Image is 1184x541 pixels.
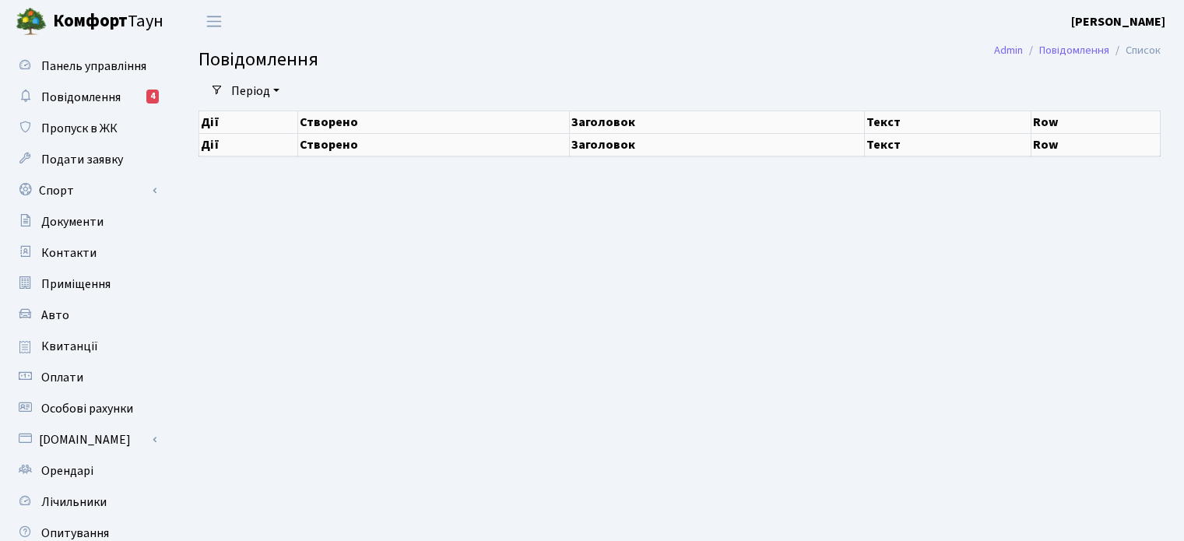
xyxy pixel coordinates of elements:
[994,42,1023,58] a: Admin
[53,9,163,35] span: Таун
[8,300,163,331] a: Авто
[41,307,69,324] span: Авто
[8,487,163,518] a: Лічильники
[569,111,865,133] th: Заголовок
[8,237,163,269] a: Контакти
[8,144,163,175] a: Подати заявку
[199,46,318,73] span: Повідомлення
[146,90,159,104] div: 4
[41,120,118,137] span: Пропуск в ЖК
[8,331,163,362] a: Квитанції
[41,244,97,262] span: Контакти
[41,213,104,230] span: Документи
[1071,13,1165,30] b: [PERSON_NAME]
[569,133,865,156] th: Заголовок
[195,9,234,34] button: Переключити навігацію
[41,89,121,106] span: Повідомлення
[41,338,98,355] span: Квитанції
[41,58,146,75] span: Панель управління
[971,34,1184,67] nav: breadcrumb
[8,455,163,487] a: Орендарі
[1071,12,1165,31] a: [PERSON_NAME]
[8,424,163,455] a: [DOMAIN_NAME]
[8,393,163,424] a: Особові рахунки
[865,111,1031,133] th: Текст
[8,113,163,144] a: Пропуск в ЖК
[8,269,163,300] a: Приміщення
[8,82,163,113] a: Повідомлення4
[8,175,163,206] a: Спорт
[1031,133,1161,156] th: Row
[16,6,47,37] img: logo.png
[41,462,93,480] span: Орендарі
[53,9,128,33] b: Комфорт
[225,78,286,104] a: Період
[8,51,163,82] a: Панель управління
[199,133,298,156] th: Дії
[297,111,569,133] th: Створено
[41,276,111,293] span: Приміщення
[8,206,163,237] a: Документи
[41,369,83,386] span: Оплати
[1109,42,1161,59] li: Список
[865,133,1031,156] th: Текст
[1039,42,1109,58] a: Повідомлення
[297,133,569,156] th: Створено
[199,111,298,133] th: Дії
[1031,111,1161,133] th: Row
[8,362,163,393] a: Оплати
[41,400,133,417] span: Особові рахунки
[41,151,123,168] span: Подати заявку
[41,494,107,511] span: Лічильники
